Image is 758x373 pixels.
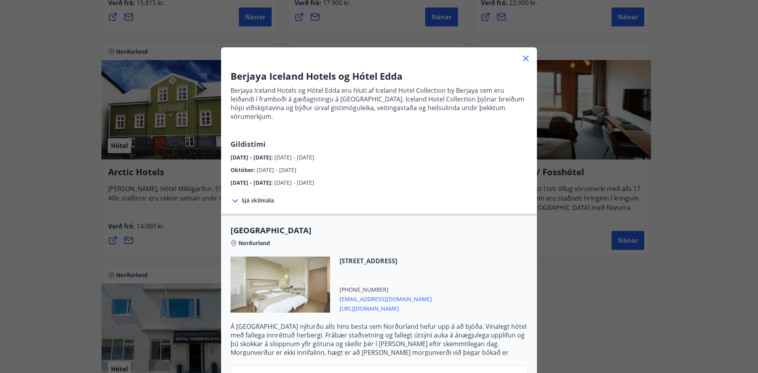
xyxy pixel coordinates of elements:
[231,69,527,83] h3: Berjaya Iceland Hotels og Hótel Edda
[257,166,296,174] span: [DATE] - [DATE]
[340,294,432,303] span: [EMAIL_ADDRESS][DOMAIN_NAME]
[274,179,314,186] span: [DATE] - [DATE]
[340,257,432,265] span: [STREET_ADDRESS]
[238,239,270,247] span: Norðurland
[231,86,527,121] p: Berjaya Iceland Hotels og Hótel Edda eru hluti af Iceland Hotel Collection by Berjaya sem eru lei...
[231,322,527,366] p: Á [GEOGRAPHIC_DATA] nýturðu alls hins besta sem Norðurland hefur upp á að bjóða. Vinalegt hótel m...
[231,179,274,186] span: [DATE] - [DATE] :
[242,197,274,204] span: Sjá skilmála
[340,303,432,313] span: [URL][DOMAIN_NAME]
[231,139,266,149] span: Gildistími
[231,166,257,174] span: Október :
[231,154,274,161] span: [DATE] - [DATE] :
[231,225,527,236] span: [GEOGRAPHIC_DATA]
[340,286,432,294] span: [PHONE_NUMBER]
[274,154,314,161] span: [DATE] - [DATE]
